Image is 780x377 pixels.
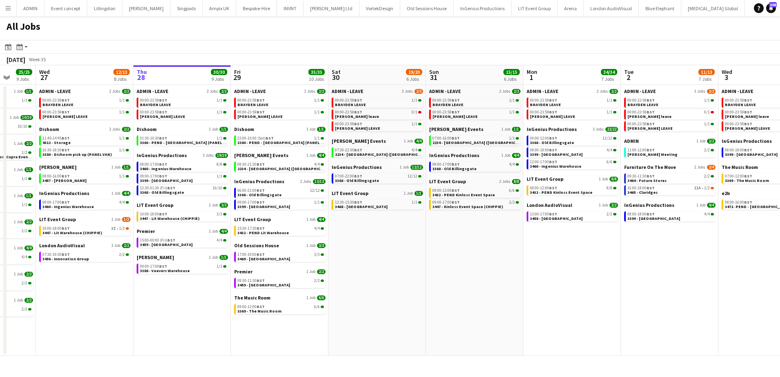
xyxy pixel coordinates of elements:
button: [PERSON_NAME] [122,0,171,16]
button: Arena [558,0,584,16]
div: [DATE] [7,55,25,64]
button: Event concept [44,0,87,16]
button: Singpods [171,0,203,16]
span: 108 [769,2,777,7]
button: LIT Event Group [512,0,558,16]
button: [PERSON_NAME] Ltd [304,0,359,16]
button: InGenius Productions [454,0,512,16]
button: VortekDesign [359,0,400,16]
button: Ampix UK [203,0,236,16]
button: Bespoke-Hire [236,0,277,16]
button: [MEDICAL_DATA] Global [681,0,745,16]
button: Old Sessions House [400,0,454,16]
button: Lillingston [87,0,122,16]
button: INVNT [277,0,304,16]
button: Blue Elephant [639,0,681,16]
a: 108 [766,3,776,13]
button: ADMIN [17,0,44,16]
span: Week 35 [27,56,47,62]
button: London AudioVisual [584,0,639,16]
